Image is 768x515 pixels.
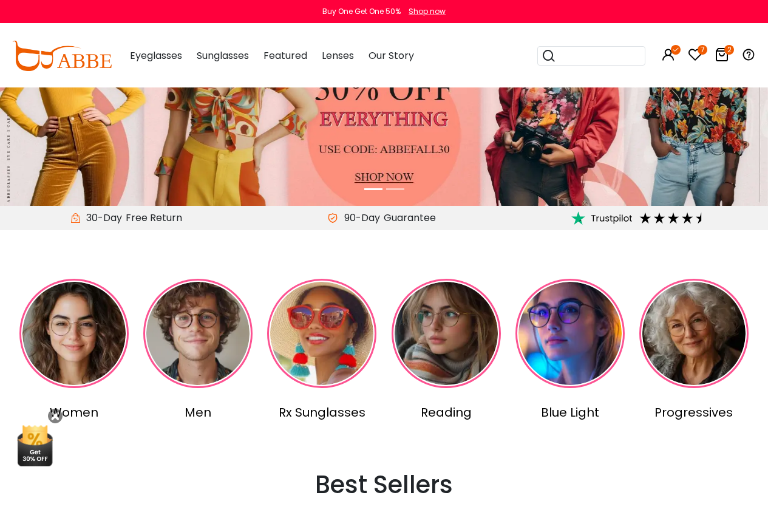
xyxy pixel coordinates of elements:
[322,6,401,17] div: Buy One Get One 50%
[263,49,307,63] span: Featured
[267,279,376,388] img: Rx Sunglasses
[262,279,381,421] a: Rx Sunglasses
[15,403,134,421] div: Women
[387,403,506,421] div: Reading
[138,403,257,421] div: Men
[403,6,446,16] a: Shop now
[387,279,506,421] a: Reading
[380,211,440,225] div: Guarantee
[369,49,414,63] span: Our Story
[80,211,122,225] span: 30-Day
[138,279,257,421] a: Men
[122,211,186,225] div: Free Return
[409,6,446,17] div: Shop now
[322,49,354,63] span: Lenses
[338,211,380,225] span: 90-Day
[12,470,756,499] h2: Best Sellers
[143,279,253,388] img: Men
[19,279,129,388] img: Women
[197,49,249,63] span: Sunglasses
[15,279,134,421] a: Women
[130,49,182,63] span: Eyeglasses
[262,403,381,421] div: Rx Sunglasses
[503,33,759,470] iframe: Chat
[392,279,501,388] img: Reading
[12,418,58,466] img: mini welcome offer
[12,41,112,71] img: abbeglasses.com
